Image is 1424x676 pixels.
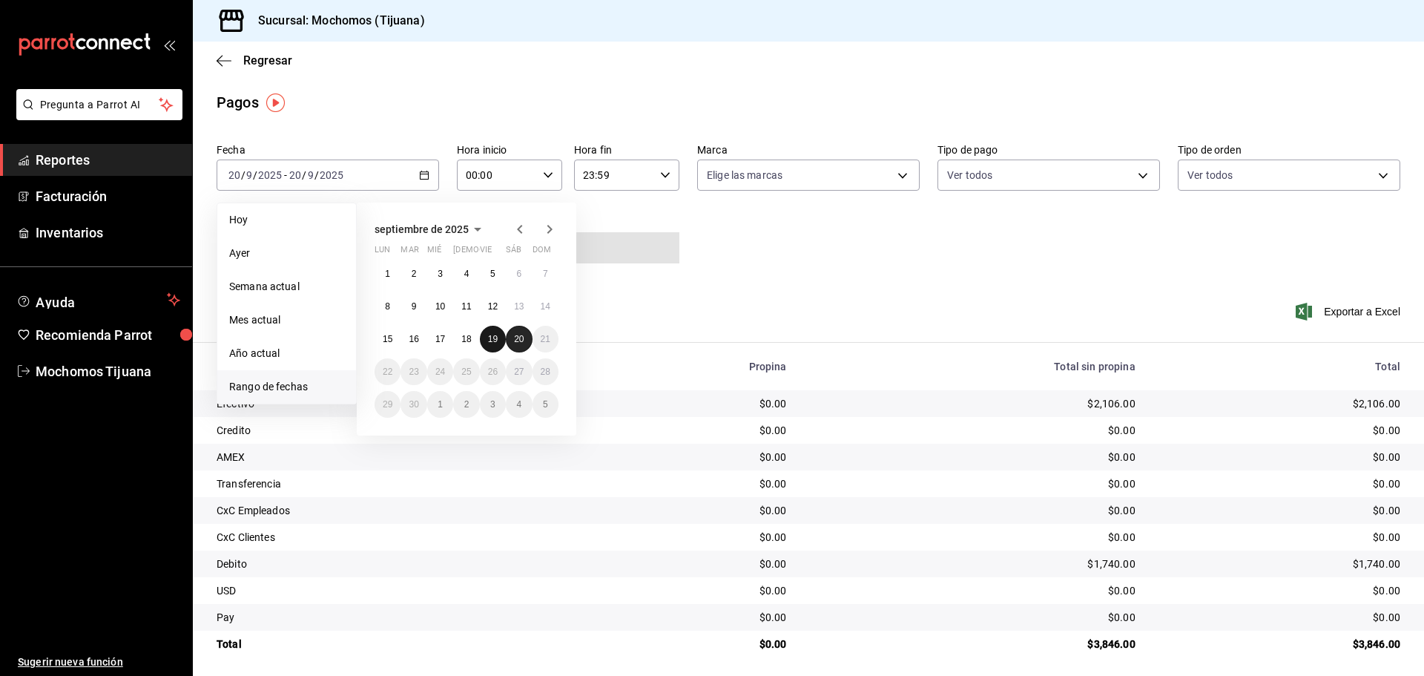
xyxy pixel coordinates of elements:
label: Tipo de orden [1178,145,1400,155]
button: 24 de septiembre de 2025 [427,358,453,385]
abbr: 21 de septiembre de 2025 [541,334,550,344]
abbr: jueves [453,245,541,260]
input: -- [228,169,241,181]
abbr: sábado [506,245,521,260]
button: 21 de septiembre de 2025 [533,326,558,352]
div: $0.00 [811,503,1135,518]
abbr: 8 de septiembre de 2025 [385,301,390,312]
div: $0.00 [811,583,1135,598]
button: 3 de octubre de 2025 [480,391,506,418]
button: 5 de septiembre de 2025 [480,260,506,287]
span: Año actual [229,346,344,361]
h3: Sucursal: Mochomos (Tijuana) [246,12,425,30]
label: Fecha [217,145,439,155]
span: / [241,169,245,181]
button: 3 de septiembre de 2025 [427,260,453,287]
div: $0.00 [606,557,787,571]
button: 13 de septiembre de 2025 [506,293,532,320]
div: CxC Empleados [217,503,582,518]
div: Pay [217,610,582,625]
div: $3,846.00 [811,637,1135,652]
abbr: 2 de octubre de 2025 [464,399,469,410]
span: Reportes [36,150,180,170]
abbr: 5 de octubre de 2025 [543,399,548,410]
div: $0.00 [1159,476,1400,491]
button: 16 de septiembre de 2025 [400,326,426,352]
label: Marca [697,145,920,155]
span: Mes actual [229,312,344,328]
div: $0.00 [1159,583,1400,598]
span: Inventarios [36,223,180,243]
div: $0.00 [811,610,1135,625]
button: 30 de septiembre de 2025 [400,391,426,418]
span: / [302,169,306,181]
button: 18 de septiembre de 2025 [453,326,479,352]
button: Regresar [217,53,292,68]
div: AMEX [217,450,582,465]
div: $0.00 [606,503,787,518]
button: open_drawer_menu [163,39,175,50]
abbr: 18 de septiembre de 2025 [461,334,471,344]
img: Tooltip marker [266,93,285,112]
button: 29 de septiembre de 2025 [375,391,400,418]
button: 4 de octubre de 2025 [506,391,532,418]
div: $0.00 [606,450,787,465]
abbr: domingo [533,245,551,260]
abbr: 12 de septiembre de 2025 [488,301,498,312]
div: $0.00 [1159,610,1400,625]
abbr: 3 de septiembre de 2025 [438,269,443,279]
abbr: 5 de septiembre de 2025 [490,269,495,279]
abbr: 7 de septiembre de 2025 [543,269,548,279]
span: Hoy [229,212,344,228]
button: Exportar a Excel [1299,303,1400,321]
input: ---- [319,169,344,181]
button: 6 de septiembre de 2025 [506,260,532,287]
button: 15 de septiembre de 2025 [375,326,400,352]
abbr: 13 de septiembre de 2025 [514,301,524,312]
div: Total [1159,361,1400,373]
span: / [253,169,257,181]
abbr: viernes [480,245,492,260]
button: 2 de octubre de 2025 [453,391,479,418]
button: 5 de octubre de 2025 [533,391,558,418]
div: $0.00 [606,530,787,545]
span: Ver todos [1187,168,1233,183]
div: Pagos [217,91,259,114]
div: $0.00 [1159,503,1400,518]
span: - [284,169,287,181]
button: 14 de septiembre de 2025 [533,293,558,320]
div: $0.00 [1159,450,1400,465]
div: $0.00 [811,476,1135,491]
a: Pregunta a Parrot AI [10,108,182,123]
div: $1,740.00 [1159,557,1400,571]
button: 23 de septiembre de 2025 [400,358,426,385]
div: $0.00 [606,637,787,652]
button: 17 de septiembre de 2025 [427,326,453,352]
button: Pregunta a Parrot AI [16,89,182,120]
abbr: 17 de septiembre de 2025 [435,334,445,344]
button: 28 de septiembre de 2025 [533,358,558,385]
button: 2 de septiembre de 2025 [400,260,426,287]
abbr: 9 de septiembre de 2025 [412,301,417,312]
div: $0.00 [811,530,1135,545]
abbr: 24 de septiembre de 2025 [435,367,445,377]
abbr: 22 de septiembre de 2025 [383,367,392,377]
button: 9 de septiembre de 2025 [400,293,426,320]
div: USD [217,583,582,598]
div: $0.00 [606,476,787,491]
span: / [314,169,319,181]
span: Semana actual [229,279,344,295]
button: 1 de octubre de 2025 [427,391,453,418]
span: septiembre de 2025 [375,223,469,235]
input: -- [289,169,302,181]
button: 12 de septiembre de 2025 [480,293,506,320]
abbr: 27 de septiembre de 2025 [514,367,524,377]
div: Propina [606,361,787,373]
abbr: 11 de septiembre de 2025 [461,301,471,312]
abbr: 4 de octubre de 2025 [516,399,521,410]
span: Ayuda [36,291,161,309]
div: CxC Clientes [217,530,582,545]
button: 26 de septiembre de 2025 [480,358,506,385]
